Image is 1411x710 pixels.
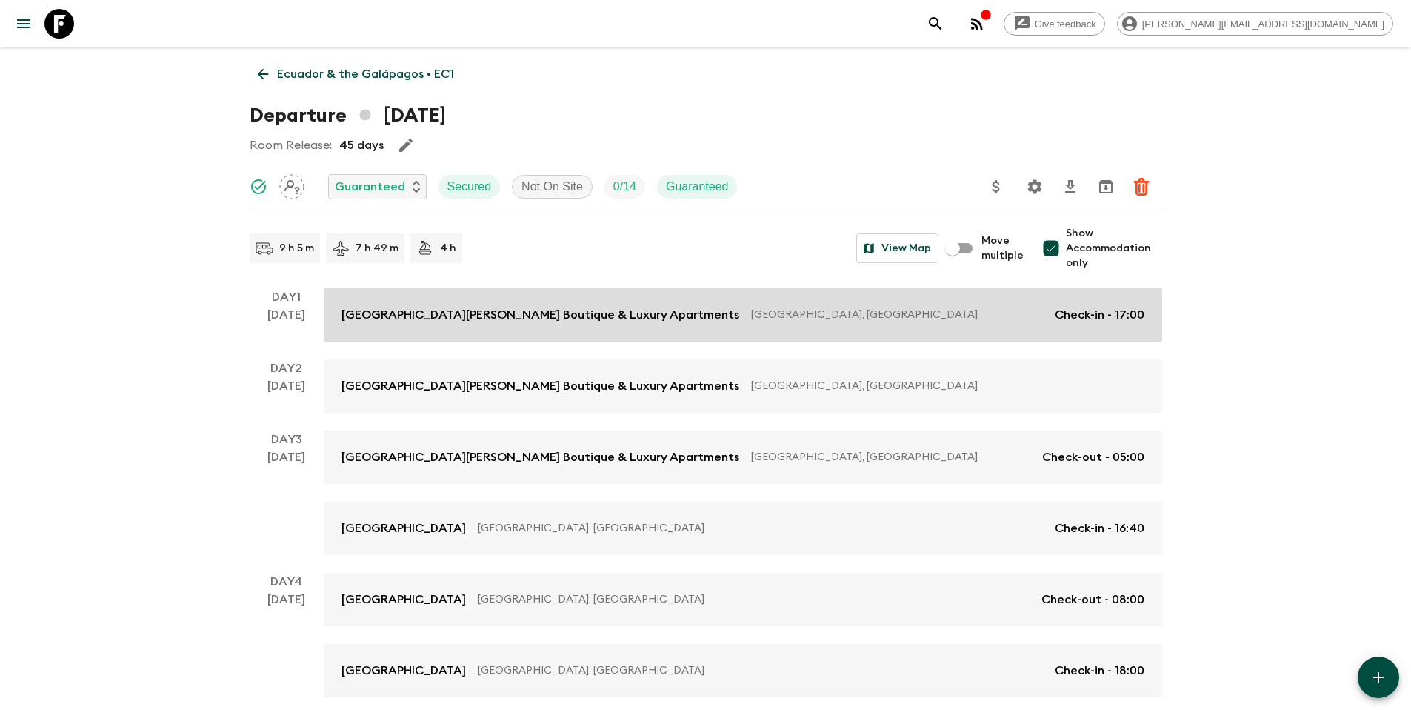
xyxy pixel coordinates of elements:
[1055,662,1144,680] p: Check-in - 18:00
[1055,520,1144,537] p: Check-in - 16:40
[267,448,305,555] div: [DATE]
[267,306,305,342] div: [DATE]
[1055,172,1085,202] button: Download CSV
[341,306,739,324] p: [GEOGRAPHIC_DATA][PERSON_NAME] Boutique & Luxury Apartments
[341,377,739,395] p: [GEOGRAPHIC_DATA][PERSON_NAME] Boutique & Luxury Apartments
[279,241,314,256] p: 9 h 5 m
[666,178,729,196] p: Guaranteed
[341,520,466,537] p: [GEOGRAPHIC_DATA]
[250,101,446,130] h1: Departure [DATE]
[1127,172,1156,202] button: Delete
[1055,306,1144,324] p: Check-in - 17:00
[335,178,405,196] p: Guaranteed
[604,175,645,199] div: Trip Fill
[341,591,466,608] p: [GEOGRAPHIC_DATA]
[1042,448,1144,466] p: Check-out - 05:00
[1117,12,1393,36] div: [PERSON_NAME][EMAIL_ADDRESS][DOMAIN_NAME]
[438,175,501,199] div: Secured
[751,450,1030,465] p: [GEOGRAPHIC_DATA], [GEOGRAPHIC_DATA]
[324,644,1162,697] a: [GEOGRAPHIC_DATA][GEOGRAPHIC_DATA], [GEOGRAPHIC_DATA]Check-in - 18:00
[1091,172,1121,202] button: Archive (Completed, Cancelled or Unsynced Departures only)
[1134,19,1392,30] span: [PERSON_NAME][EMAIL_ADDRESS][DOMAIN_NAME]
[250,573,324,591] p: Day 4
[341,448,739,466] p: [GEOGRAPHIC_DATA][PERSON_NAME] Boutique & Luxury Apartments
[981,233,1024,263] span: Move multiple
[1041,591,1144,608] p: Check-out - 08:00
[9,9,39,39] button: menu
[267,377,305,413] div: [DATE]
[751,308,1043,322] p: [GEOGRAPHIC_DATA], [GEOGRAPHIC_DATA]
[478,663,1043,678] p: [GEOGRAPHIC_DATA], [GEOGRAPHIC_DATA]
[250,288,324,306] p: Day 1
[267,591,305,697] div: [DATE]
[440,241,456,256] p: 4 h
[356,241,398,256] p: 7 h 49 m
[1027,19,1104,30] span: Give feedback
[324,573,1162,626] a: [GEOGRAPHIC_DATA][GEOGRAPHIC_DATA], [GEOGRAPHIC_DATA]Check-out - 08:00
[1066,226,1162,271] span: Show Accommodation only
[613,178,636,196] p: 0 / 14
[324,502,1162,555] a: [GEOGRAPHIC_DATA][GEOGRAPHIC_DATA], [GEOGRAPHIC_DATA]Check-in - 16:40
[856,233,938,263] button: View Map
[324,288,1162,342] a: [GEOGRAPHIC_DATA][PERSON_NAME] Boutique & Luxury Apartments[GEOGRAPHIC_DATA], [GEOGRAPHIC_DATA]Ch...
[1004,12,1105,36] a: Give feedback
[324,431,1162,484] a: [GEOGRAPHIC_DATA][PERSON_NAME] Boutique & Luxury Apartments[GEOGRAPHIC_DATA], [GEOGRAPHIC_DATA]Ch...
[250,359,324,377] p: Day 2
[250,431,324,448] p: Day 3
[751,379,1133,394] p: [GEOGRAPHIC_DATA], [GEOGRAPHIC_DATA]
[324,359,1162,413] a: [GEOGRAPHIC_DATA][PERSON_NAME] Boutique & Luxury Apartments[GEOGRAPHIC_DATA], [GEOGRAPHIC_DATA]
[339,136,384,154] p: 45 days
[447,178,492,196] p: Secured
[250,178,267,196] svg: Synced Successfully
[478,521,1043,536] p: [GEOGRAPHIC_DATA], [GEOGRAPHIC_DATA]
[1020,172,1050,202] button: Settings
[279,179,304,190] span: Assign pack leader
[921,9,950,39] button: search adventures
[277,65,454,83] p: Ecuador & the Galápagos • EC1
[521,178,583,196] p: Not On Site
[250,136,332,154] p: Room Release:
[981,172,1011,202] button: Update Price, Early Bird Discount and Costs
[250,59,462,89] a: Ecuador & the Galápagos • EC1
[478,592,1030,607] p: [GEOGRAPHIC_DATA], [GEOGRAPHIC_DATA]
[512,175,593,199] div: Not On Site
[341,662,466,680] p: [GEOGRAPHIC_DATA]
